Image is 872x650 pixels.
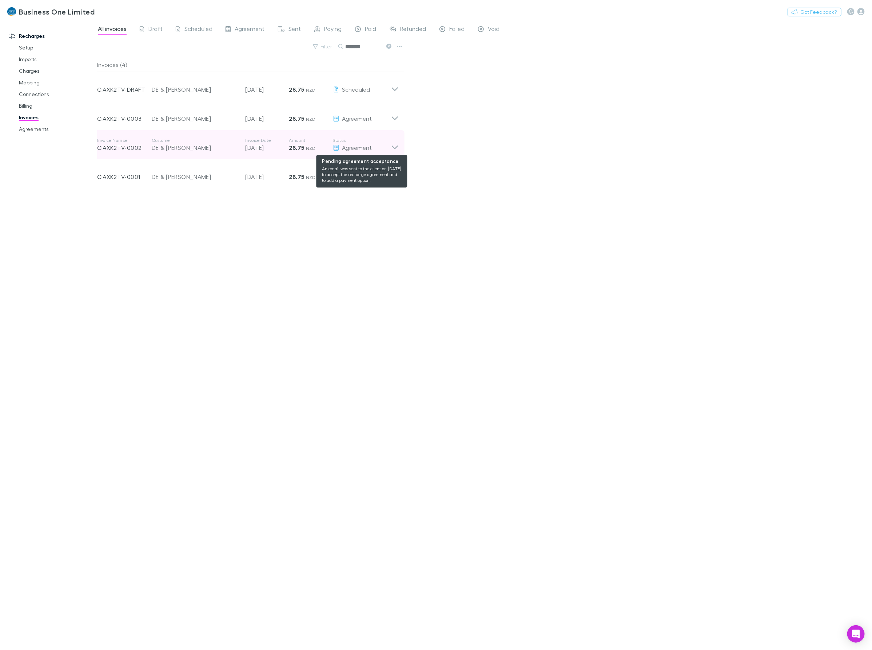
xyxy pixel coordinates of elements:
[12,123,103,135] a: Agreements
[847,625,865,643] div: Open Intercom Messenger
[401,25,426,35] span: Refunded
[342,173,390,180] span: Paid off-platform
[3,3,99,20] a: Business One Limited
[309,42,337,51] button: Filter
[152,137,238,143] p: Customer
[97,137,152,143] p: Invoice Number
[12,88,103,100] a: Connections
[12,65,103,77] a: Charges
[246,137,289,143] p: Invoice Date
[97,85,152,94] p: CIAXK2TV-DRAFT
[148,25,163,35] span: Draft
[289,86,304,93] strong: 28.75
[184,25,212,35] span: Scheduled
[12,100,103,112] a: Billing
[152,172,238,181] div: DE & [PERSON_NAME]
[246,172,289,181] p: [DATE]
[306,175,316,180] span: NZD
[19,7,95,16] h3: Business One Limited
[12,42,103,53] a: Setup
[342,115,372,122] span: Agreement
[289,115,304,122] strong: 28.75
[97,143,152,152] p: CIAXK2TV-0002
[98,25,127,35] span: All invoices
[152,143,238,152] div: DE & [PERSON_NAME]
[289,137,333,143] p: Amount
[1,30,103,42] a: Recharges
[91,101,405,130] div: CIAXK2TV-0003DE & [PERSON_NAME][DATE]28.75 NZDAgreement
[7,7,16,16] img: Business One Limited's Logo
[97,114,152,123] p: CIAXK2TV-0003
[91,130,405,159] div: Invoice NumberCIAXK2TV-0002CustomerDE & [PERSON_NAME]Invoice Date[DATE]Amount28.75 NZDStatus
[91,72,405,101] div: CIAXK2TV-DRAFTDE & [PERSON_NAME][DATE]28.75 NZDScheduled
[97,172,152,181] p: CIAXK2TV-0001
[235,25,265,35] span: Agreement
[306,145,316,151] span: NZD
[289,144,304,151] strong: 28.75
[12,112,103,123] a: Invoices
[342,144,372,151] span: Agreement
[246,114,289,123] p: [DATE]
[488,25,500,35] span: Void
[12,53,103,65] a: Imports
[333,137,391,143] p: Status
[246,143,289,152] p: [DATE]
[152,114,238,123] div: DE & [PERSON_NAME]
[289,173,304,180] strong: 28.75
[342,86,370,93] span: Scheduled
[788,8,841,16] button: Got Feedback?
[365,25,377,35] span: Paid
[306,116,316,122] span: NZD
[152,85,238,94] div: DE & [PERSON_NAME]
[12,77,103,88] a: Mapping
[450,25,465,35] span: Failed
[289,25,301,35] span: Sent
[306,87,316,93] span: NZD
[324,25,342,35] span: Paying
[91,159,405,188] div: CIAXK2TV-0001DE & [PERSON_NAME][DATE]28.75 NZDPaid off-platform
[246,85,289,94] p: [DATE]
